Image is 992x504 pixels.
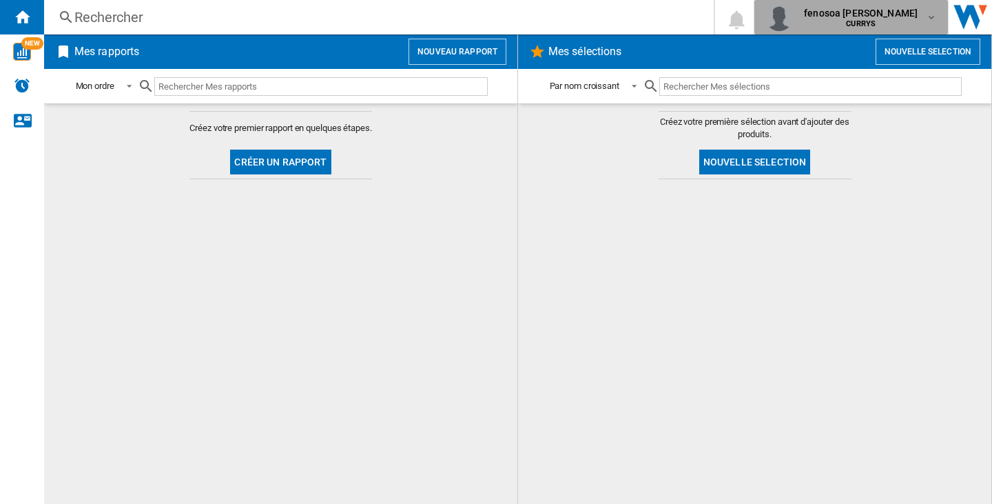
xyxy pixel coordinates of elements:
div: Mon ordre [76,81,114,91]
span: Créez votre premier rapport en quelques étapes. [189,122,371,134]
img: profile.jpg [765,3,793,31]
span: Créez votre première sélection avant d'ajouter des produits. [659,116,851,141]
img: alerts-logo.svg [14,77,30,94]
img: wise-card.svg [13,43,31,61]
input: Rechercher Mes rapports [154,77,488,96]
b: CURRYS [846,19,876,28]
div: Par nom croissant [550,81,619,91]
button: Nouvelle selection [876,39,980,65]
div: Rechercher [74,8,678,27]
button: Nouvelle selection [699,150,811,174]
h2: Mes rapports [72,39,142,65]
button: Créer un rapport [230,150,331,174]
button: Nouveau rapport [409,39,506,65]
span: NEW [21,37,43,50]
span: fenosoa [PERSON_NAME] [804,6,918,20]
input: Rechercher Mes sélections [659,77,962,96]
h2: Mes sélections [546,39,624,65]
